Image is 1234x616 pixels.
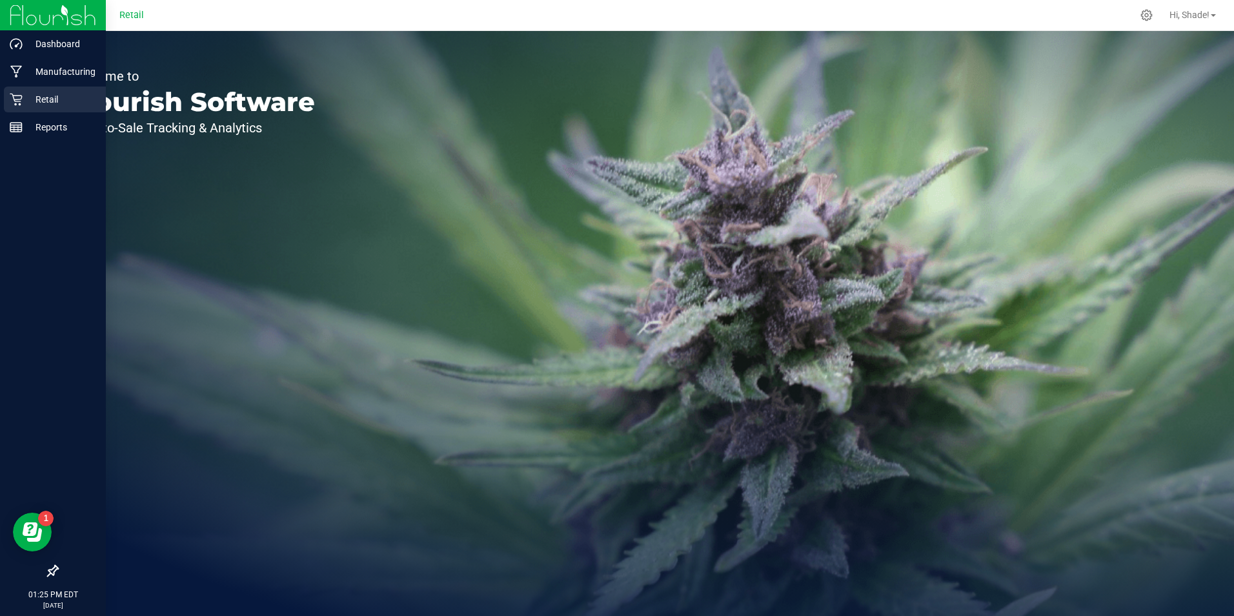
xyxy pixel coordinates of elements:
inline-svg: Reports [10,121,23,134]
p: Flourish Software [70,89,315,115]
p: [DATE] [6,601,100,610]
inline-svg: Manufacturing [10,65,23,78]
p: 01:25 PM EDT [6,589,100,601]
span: Hi, Shade! [1169,10,1209,20]
p: Manufacturing [23,64,100,79]
p: Dashboard [23,36,100,52]
p: Reports [23,119,100,135]
div: Manage settings [1138,9,1155,21]
inline-svg: Dashboard [10,37,23,50]
inline-svg: Retail [10,93,23,106]
iframe: Resource center [13,513,52,551]
p: Seed-to-Sale Tracking & Analytics [70,121,315,134]
p: Retail [23,92,100,107]
iframe: Resource center unread badge [38,511,54,526]
span: Retail [119,10,144,21]
p: Welcome to [70,70,315,83]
